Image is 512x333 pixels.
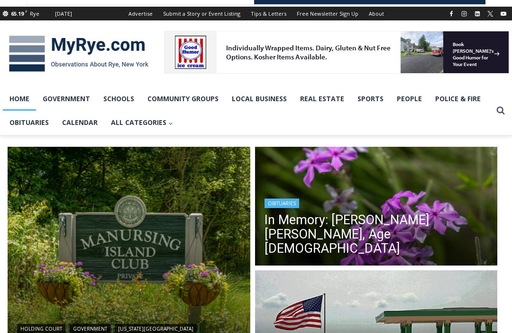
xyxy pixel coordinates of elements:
h4: Book [PERSON_NAME]'s Good Humor for Your Event [289,10,330,37]
a: Linkedin [472,8,483,19]
a: About [364,7,389,20]
a: Community Groups [141,87,225,111]
a: Home [3,87,36,111]
a: Police & Fire [429,87,487,111]
a: Tips & Letters [246,7,292,20]
a: Local Business [225,87,293,111]
span: Open Tues. - Sun. [PHONE_NUMBER] [3,98,93,134]
span: Intern @ [DOMAIN_NAME] [248,95,439,116]
a: X [485,8,496,19]
a: Instagram [458,8,470,19]
div: Individually Wrapped Items. Dairy, Gluten & Nut Free Options. Kosher Items Available. [62,12,234,30]
a: Submit a Story or Event Listing [158,7,246,20]
img: (PHOTO: Kim Eierman of EcoBeneficial designed and oversaw the installation of native plant beds f... [255,147,498,268]
a: Read More In Memory: Barbara Porter Schofield, Age 90 [255,147,498,268]
a: Calendar [55,111,104,134]
img: MyRye.com [3,29,155,78]
a: Facebook [446,8,457,19]
button: View Search Form [492,102,509,119]
span: F [25,9,27,14]
a: Intern @ [DOMAIN_NAME] [228,92,459,118]
div: Rye [30,10,39,18]
a: YouTube [498,8,509,19]
div: "[PERSON_NAME]'s draw is the fine variety of pristine raw fish kept on hand" [98,59,139,114]
a: Sports [351,87,390,111]
a: Government [36,87,97,111]
div: Apply Now <> summer and RHS senior internships available [239,0,448,92]
button: Child menu of All Categories [104,111,180,134]
div: [DATE] [55,10,72,18]
a: Real Estate [293,87,351,111]
nav: Primary Navigation [3,87,492,135]
a: Obituaries [265,199,299,208]
a: Book [PERSON_NAME]'s Good Humor for Your Event [282,3,342,43]
a: In Memory: [PERSON_NAME] [PERSON_NAME], Age [DEMOGRAPHIC_DATA] [265,213,488,256]
a: Open Tues. - Sun. [PHONE_NUMBER] [0,95,95,118]
span: 65.19 [11,10,24,17]
a: Obituaries [3,111,55,134]
a: Schools [97,87,141,111]
a: People [390,87,429,111]
a: Free Newsletter Sign Up [292,7,364,20]
nav: Secondary Navigation [123,7,389,20]
a: Advertise [123,7,158,20]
